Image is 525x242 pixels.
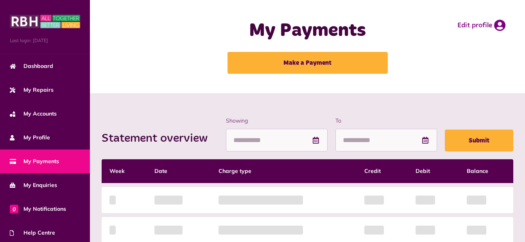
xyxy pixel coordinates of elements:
[10,110,57,118] span: My Accounts
[228,52,388,74] a: Make a Payment
[10,14,80,29] img: MyRBH
[10,205,66,213] span: My Notifications
[10,37,80,44] span: Last login: [DATE]
[10,205,18,213] span: 0
[206,20,409,42] h1: My Payments
[10,229,55,237] span: Help Centre
[457,20,505,31] a: Edit profile
[10,157,59,165] span: My Payments
[10,62,53,70] span: Dashboard
[10,133,50,142] span: My Profile
[10,181,57,189] span: My Enquiries
[10,86,54,94] span: My Repairs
